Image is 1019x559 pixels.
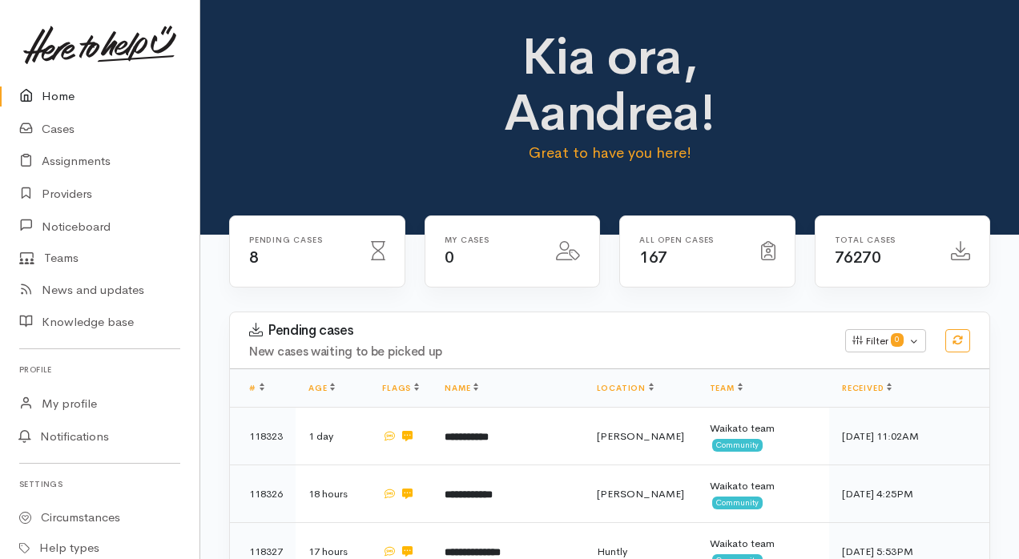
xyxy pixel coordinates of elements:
h6: Settings [19,473,180,495]
td: 118323 [230,408,296,465]
h6: Pending cases [249,235,352,244]
span: Community [712,439,763,452]
p: Great to have you here! [425,142,795,164]
span: 0 [445,247,454,267]
span: Huntly [597,545,627,558]
td: Waikato team [697,408,829,465]
a: Location [597,383,654,393]
span: [PERSON_NAME] [597,429,684,443]
a: Flags [382,383,419,393]
td: [DATE] 11:02AM [829,408,989,465]
button: Filter0 [845,329,926,353]
td: 1 day [296,408,369,465]
h6: Total cases [835,235,932,244]
span: 8 [249,247,259,267]
span: 167 [639,247,667,267]
a: Age [308,383,335,393]
a: # [249,383,264,393]
h6: All Open cases [639,235,742,244]
span: 76270 [835,247,881,267]
a: Team [710,383,743,393]
h6: My cases [445,235,538,244]
h4: New cases waiting to be picked up [249,345,826,359]
a: Received [842,383,892,393]
span: [PERSON_NAME] [597,487,684,501]
h6: Profile [19,359,180,380]
td: Waikato team [697,465,829,523]
h1: Kia ora, Aandrea! [425,29,795,142]
span: 0 [891,333,904,346]
span: Community [712,497,763,509]
a: Name [445,383,478,393]
td: [DATE] 4:25PM [829,465,989,523]
td: 118326 [230,465,296,523]
h3: Pending cases [249,323,826,339]
td: 18 hours [296,465,369,523]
